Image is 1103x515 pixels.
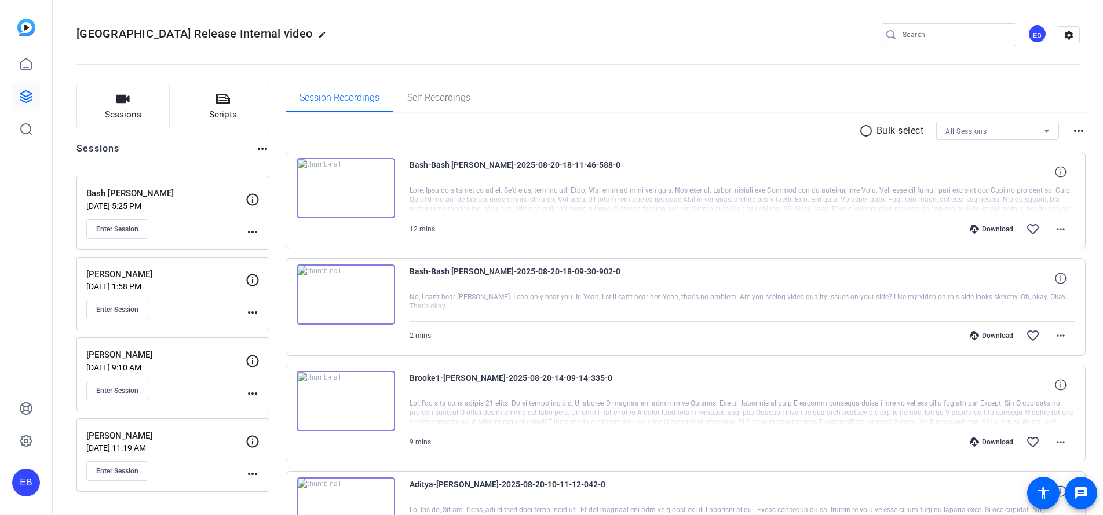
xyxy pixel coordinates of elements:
[76,142,120,164] h2: Sessions
[945,127,987,135] span: All Sessions
[96,305,138,314] span: Enter Session
[86,381,148,400] button: Enter Session
[410,371,624,399] span: Brooke1-[PERSON_NAME]-2025-08-20-14-09-14-335-0
[1054,329,1068,343] mat-icon: more_horiz
[86,363,246,372] p: [DATE] 9:10 AM
[903,28,1007,42] input: Search
[859,124,876,138] mat-icon: radio_button_unchecked
[246,387,260,400] mat-icon: more_horiz
[410,158,624,186] span: Bash-Bash [PERSON_NAME]-2025-08-20-18-11-46-588-0
[1074,486,1088,500] mat-icon: message
[76,27,312,41] span: [GEOGRAPHIC_DATA] Release Internal video
[86,429,246,443] p: [PERSON_NAME]
[96,466,138,476] span: Enter Session
[255,142,269,156] mat-icon: more_horiz
[96,225,138,234] span: Enter Session
[1026,329,1040,343] mat-icon: favorite_border
[1028,24,1047,43] div: EB
[1028,24,1048,45] ngx-avatar: Evan Bradley
[96,386,138,395] span: Enter Session
[86,461,148,481] button: Enter Session
[76,84,170,130] button: Sessions
[209,108,237,122] span: Scripts
[407,93,470,102] span: Self Recordings
[246,306,260,319] mat-icon: more_horiz
[86,219,148,239] button: Enter Session
[246,467,260,481] mat-icon: more_horiz
[1072,124,1086,138] mat-icon: more_horiz
[410,332,431,340] span: 2 mins
[105,108,141,122] span: Sessions
[17,19,35,36] img: blue-gradient.svg
[86,443,246,453] p: [DATE] 11:19 AM
[86,282,246,291] p: [DATE] 1:58 PM
[86,187,246,200] p: Bash [PERSON_NAME]
[86,201,246,211] p: [DATE] 5:25 PM
[318,31,332,45] mat-icon: edit
[86,268,246,281] p: [PERSON_NAME]
[964,437,1019,447] div: Download
[177,84,270,130] button: Scripts
[1054,222,1068,236] mat-icon: more_horiz
[246,225,260,239] mat-icon: more_horiz
[1026,222,1040,236] mat-icon: favorite_border
[410,477,624,505] span: Aditya-[PERSON_NAME]-2025-08-20-10-11-12-042-0
[410,225,435,233] span: 12 mins
[876,124,924,138] p: Bulk select
[410,438,431,446] span: 9 mins
[1026,435,1040,449] mat-icon: favorite_border
[300,93,379,102] span: Session Recordings
[410,264,624,292] span: Bash-Bash [PERSON_NAME]-2025-08-20-18-09-30-902-0
[1054,435,1068,449] mat-icon: more_horiz
[86,300,148,319] button: Enter Session
[297,264,395,325] img: thumb-nail
[86,348,246,362] p: [PERSON_NAME]
[297,371,395,431] img: thumb-nail
[964,225,1019,234] div: Download
[12,469,40,496] div: EB
[297,158,395,218] img: thumb-nail
[1057,27,1080,44] mat-icon: settings
[1036,486,1050,500] mat-icon: accessibility
[964,331,1019,340] div: Download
